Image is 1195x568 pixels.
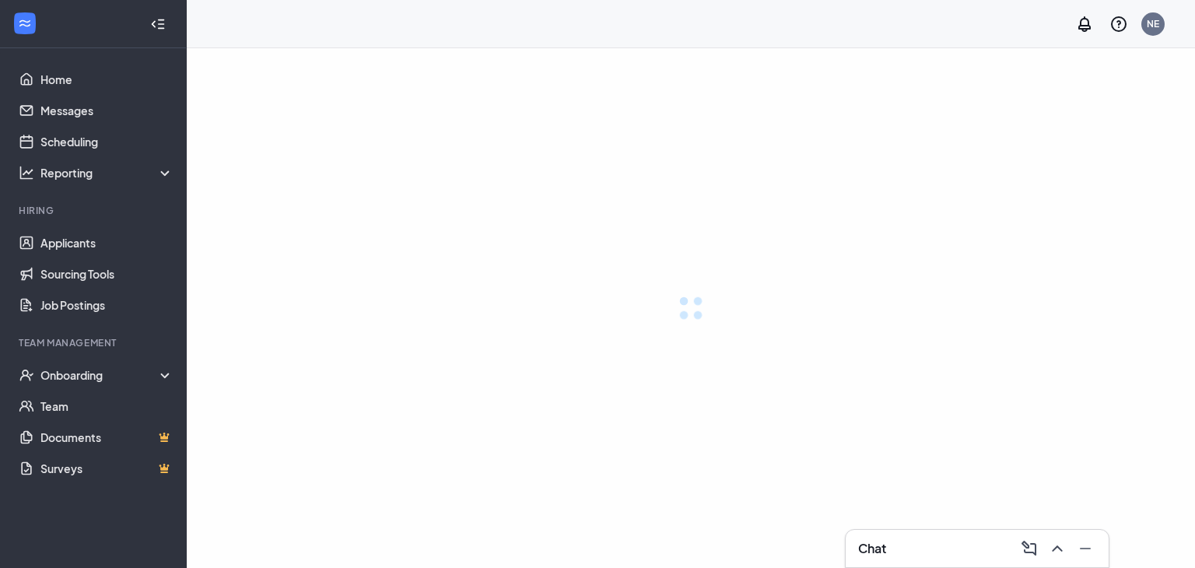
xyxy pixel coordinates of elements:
[19,367,34,383] svg: UserCheck
[19,336,170,349] div: Team Management
[858,540,886,557] h3: Chat
[17,16,33,31] svg: WorkstreamLogo
[1109,15,1128,33] svg: QuestionInfo
[19,204,170,217] div: Hiring
[40,289,173,321] a: Job Postings
[40,64,173,95] a: Home
[40,422,173,453] a: DocumentsCrown
[1075,15,1094,33] svg: Notifications
[40,95,173,126] a: Messages
[40,453,173,484] a: SurveysCrown
[40,367,174,383] div: Onboarding
[40,126,173,157] a: Scheduling
[1015,536,1040,561] button: ComposeMessage
[1071,536,1096,561] button: Minimize
[1020,539,1039,558] svg: ComposeMessage
[1147,17,1159,30] div: NE
[40,258,173,289] a: Sourcing Tools
[1048,539,1067,558] svg: ChevronUp
[40,227,173,258] a: Applicants
[150,16,166,32] svg: Collapse
[19,165,34,181] svg: Analysis
[40,391,173,422] a: Team
[1043,536,1068,561] button: ChevronUp
[1076,539,1095,558] svg: Minimize
[40,165,174,181] div: Reporting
